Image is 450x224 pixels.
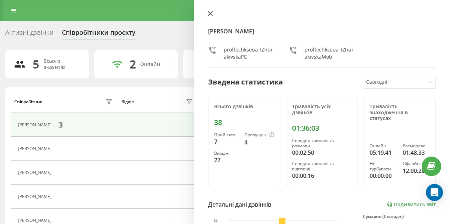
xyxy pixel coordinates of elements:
[208,27,436,35] h4: [PERSON_NAME]
[363,214,436,219] div: Сумарно (Сьогодні)
[121,99,134,104] div: Відділ
[370,104,430,121] div: Тривалість знаходження в статусах
[18,146,53,151] div: [PERSON_NAME]
[403,161,430,166] div: Офлайн
[18,218,53,223] div: [PERSON_NAME]
[370,171,397,180] div: 00:00:00
[403,166,430,175] div: 12:00:20
[14,99,42,104] div: Співробітник
[140,61,160,67] div: Онлайн
[213,219,218,223] text: 25
[244,132,274,138] div: Пропущені
[370,161,397,171] div: Не турбувати
[224,46,275,60] div: proftechkseua_IZhurakivskaPC
[18,122,53,127] div: [PERSON_NAME]
[370,148,397,157] div: 05:19:41
[370,143,397,148] div: Онлайн
[292,161,352,171] div: Середня тривалість відповіді
[214,151,239,156] div: Вихідні
[214,156,239,164] div: 27
[214,137,239,146] div: 7
[214,118,274,127] div: 38
[292,124,352,132] div: 01:36:03
[214,104,274,110] div: Всього дзвінків
[43,58,80,70] div: Всього акаунтів
[33,58,39,71] div: 5
[214,132,239,137] div: Прийнято
[208,77,283,87] div: Зведена статистика
[244,138,274,147] div: 4
[129,58,136,71] div: 2
[5,29,53,40] div: Активні дзвінки
[292,104,352,116] div: Тривалість усіх дзвінків
[292,171,352,180] div: 00:00:16
[403,143,430,148] div: Розмовляє
[387,201,436,207] a: Подивитись звіт
[18,170,53,175] div: [PERSON_NAME]
[292,148,352,157] div: 00:02:50
[403,148,430,157] div: 01:48:33
[62,29,136,40] div: Співробітники проєкту
[426,184,443,201] div: Open Intercom Messenger
[305,46,355,60] div: proftechkseua_IZhurakivskaMob
[18,194,53,199] div: [PERSON_NAME]
[292,138,352,148] div: Середня тривалість розмови
[208,200,271,209] div: Детальні дані дзвінків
